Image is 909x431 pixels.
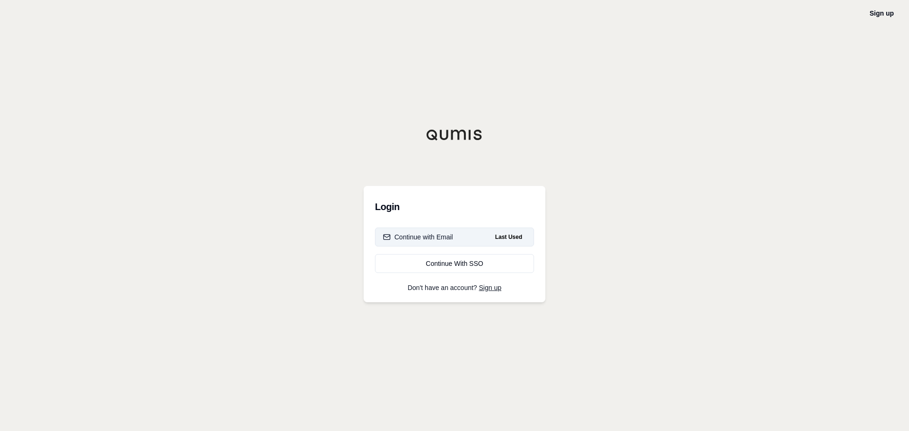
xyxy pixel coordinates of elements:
[491,231,526,243] span: Last Used
[375,284,534,291] p: Don't have an account?
[375,197,534,216] h3: Login
[375,254,534,273] a: Continue With SSO
[375,228,534,246] button: Continue with EmailLast Used
[870,9,894,17] a: Sign up
[383,232,453,242] div: Continue with Email
[426,129,483,141] img: Qumis
[479,284,501,291] a: Sign up
[383,259,526,268] div: Continue With SSO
